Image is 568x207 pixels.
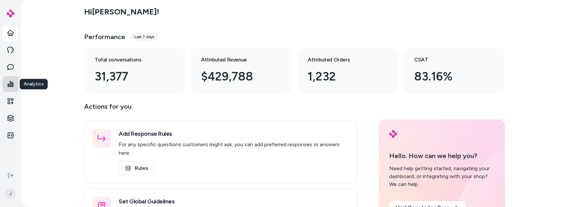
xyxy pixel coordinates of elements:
[201,56,271,64] h3: Attributed Revenue
[404,48,505,93] a: CSAT 83.16%
[308,56,377,64] h3: Attributed Orders
[95,68,164,85] div: 31,377
[308,68,377,85] div: 1,232
[414,56,484,64] h3: CSAT
[4,183,17,204] button: J
[119,140,349,157] p: For any specific questions customers might ask, you can add preferred responses or answers here.
[5,189,16,199] span: J
[7,10,14,17] img: alby Logo
[389,151,494,161] p: Hello. How can we help you?
[20,79,48,89] div: Analytics
[414,68,484,85] div: 83.16%
[297,48,398,93] a: Attributed Orders 1,232
[119,129,349,138] h3: Add Response Rules
[389,130,397,138] img: alby Logo
[95,56,164,64] h3: Total conversations
[119,197,349,206] h3: Set Global Guidelines
[389,165,494,188] div: Need help getting started, navigating your dashboard, or integrating with your shop? We can help.
[84,32,125,41] h3: Performance
[84,7,159,17] h2: Hi [PERSON_NAME] !
[84,101,358,117] p: Actions for you
[130,33,158,41] div: Last 7 days
[84,48,185,93] a: Total conversations 31,377
[191,48,292,93] a: Attributed Revenue $429,788
[201,68,271,85] div: $429,788
[119,161,155,175] a: Rules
